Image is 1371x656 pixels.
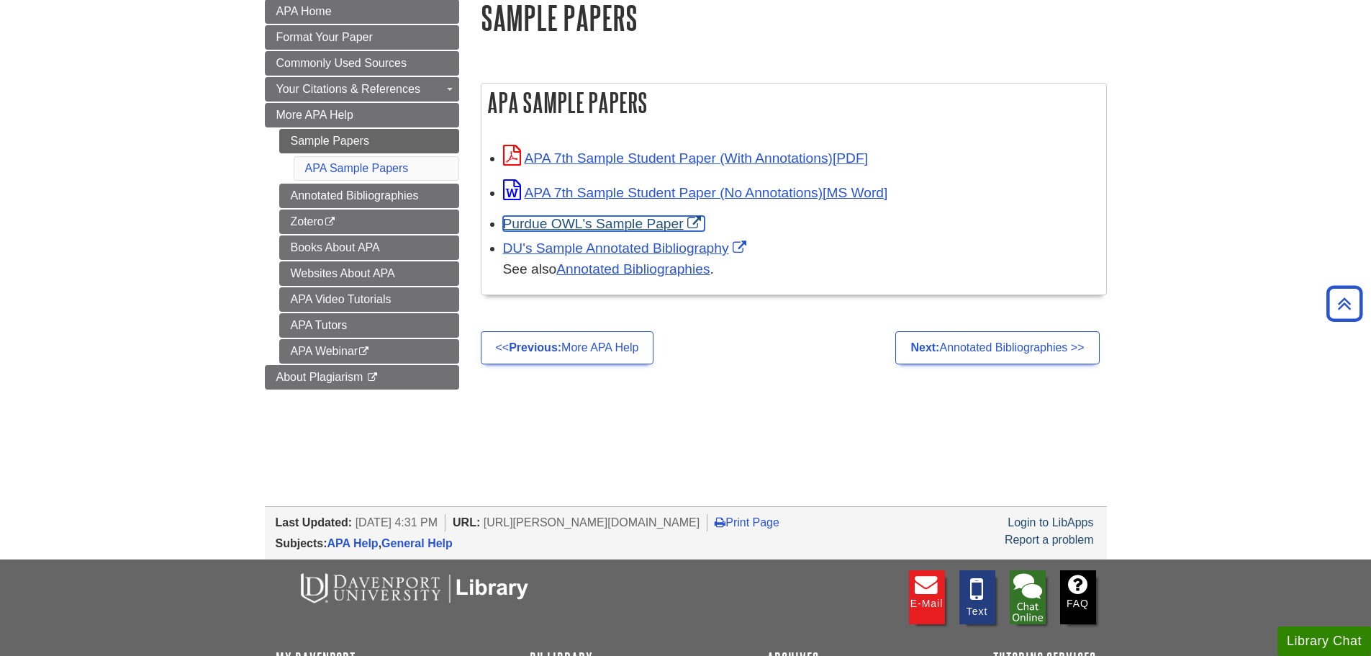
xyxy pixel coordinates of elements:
[276,83,420,95] span: Your Citations & References
[327,537,379,549] a: APA Help
[1008,516,1093,529] a: Login to LibApps
[276,57,407,69] span: Commonly Used Sources
[959,570,995,624] a: Text
[1060,570,1096,624] a: FAQ
[279,287,459,312] a: APA Video Tutorials
[381,537,453,549] a: General Help
[1010,570,1046,624] img: Library Chat
[715,516,779,529] a: Print Page
[909,570,945,624] a: E-mail
[453,516,480,529] span: URL:
[481,331,654,364] a: <<Previous:More APA Help
[366,373,379,382] i: This link opens in a new window
[503,185,888,200] a: Link opens in new window
[276,109,353,121] span: More APA Help
[265,77,459,102] a: Your Citations & References
[276,371,363,383] span: About Plagiarism
[265,103,459,127] a: More APA Help
[509,341,561,354] strong: Previous:
[305,162,409,174] a: APA Sample Papers
[503,150,868,166] a: Link opens in new window
[327,537,453,549] span: ,
[1010,570,1046,624] li: Chat with Library
[556,261,710,277] a: Annotated Bibliographies
[324,217,336,227] i: This link opens in a new window
[276,537,327,549] span: Subjects:
[715,516,725,528] i: Print Page
[279,339,459,364] a: APA Webinar
[276,516,353,529] span: Last Updated:
[276,570,549,605] img: DU Libraries
[503,216,705,231] a: Link opens in new window
[481,84,1106,122] h2: APA Sample Papers
[503,241,750,256] a: Link opens in new window
[484,516,700,529] span: [URL][PERSON_NAME][DOMAIN_NAME]
[276,5,332,17] span: APA Home
[1277,626,1371,656] button: Library Chat
[279,210,459,234] a: Zotero
[279,184,459,208] a: Annotated Bibliographies
[356,516,438,529] span: [DATE] 4:31 PM
[265,365,459,390] a: About Plagiarism
[910,341,939,354] strong: Next:
[265,51,459,76] a: Commonly Used Sources
[1005,534,1094,546] a: Report a problem
[279,313,459,338] a: APA Tutors
[279,261,459,286] a: Websites About APA
[276,31,373,43] span: Format Your Paper
[1321,294,1367,313] a: Back to Top
[503,259,1099,280] div: See also .
[279,129,459,153] a: Sample Papers
[895,331,1099,364] a: Next:Annotated Bibliographies >>
[279,235,459,260] a: Books About APA
[358,347,370,356] i: This link opens in a new window
[265,25,459,50] a: Format Your Paper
